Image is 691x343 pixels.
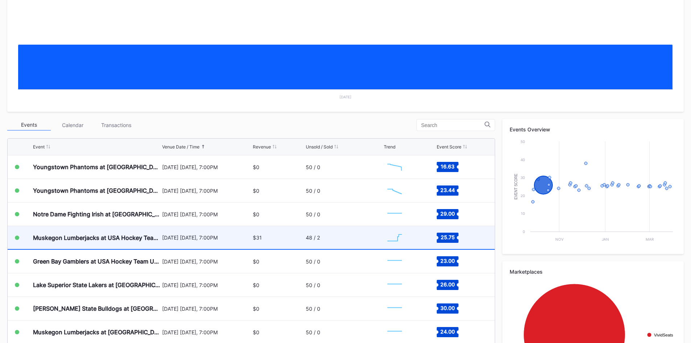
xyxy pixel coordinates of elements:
div: [DATE] [DATE], 7:00PM [162,211,251,217]
svg: Chart title [510,138,676,247]
svg: Chart title [384,205,406,223]
div: 50 / 0 [306,282,320,288]
text: 26.00 [440,281,455,287]
div: 50 / 0 [306,164,320,170]
svg: Chart title [384,276,406,294]
text: [DATE] [340,95,351,99]
div: Events [7,119,51,131]
div: $0 [253,329,259,335]
text: 25.75 [440,234,455,240]
text: VividSeats [654,333,673,337]
text: 10 [521,211,525,216]
div: Green Bay Gamblers at USA Hockey Team U-17 [33,258,160,265]
div: [DATE] [DATE], 7:00PM [162,258,251,265]
div: Revenue [253,144,271,150]
text: 30.00 [440,305,455,311]
div: Notre Dame Fighting Irish at [GEOGRAPHIC_DATA] Hockey NTDP U-18 [33,211,160,218]
div: Lake Superior State Lakers at [GEOGRAPHIC_DATA] Hockey NTDP U-18 [33,281,160,289]
div: $0 [253,211,259,217]
div: Trend [384,144,395,150]
input: Search [421,122,485,128]
div: 50 / 0 [306,329,320,335]
text: 24.00 [440,328,455,335]
div: Youngstown Phantoms at [GEOGRAPHIC_DATA] Hockey NTDP U-18 [33,163,160,171]
div: Event Score [437,144,461,150]
div: Event [33,144,45,150]
div: $31 [253,234,262,241]
div: 50 / 0 [306,188,320,194]
svg: Chart title [384,299,406,318]
div: Events Overview [510,126,676,132]
svg: Chart title [384,158,406,176]
text: Mar [646,237,654,241]
div: 50 / 0 [306,258,320,265]
div: Calendar [51,119,94,131]
text: 29.00 [440,211,455,217]
text: Jan [602,237,609,241]
svg: Chart title [384,229,406,247]
text: Nov [555,237,564,241]
text: 50 [521,139,525,144]
text: 20 [521,193,525,198]
text: 40 [521,158,525,162]
div: Venue Date / Time [162,144,200,150]
svg: Chart title [384,323,406,341]
div: Transactions [94,119,138,131]
div: Marketplaces [510,269,676,275]
div: 50 / 0 [306,211,320,217]
div: Muskegon Lumberjacks at [GEOGRAPHIC_DATA] Hockey NTDP U-18 [33,328,160,336]
text: 30 [521,175,525,180]
text: Event Score [514,173,518,200]
svg: Chart title [384,181,406,200]
div: [PERSON_NAME] State Bulldogs at [GEOGRAPHIC_DATA] Hockey NTDP U-18 [33,305,160,312]
div: 50 / 0 [306,306,320,312]
div: $0 [253,282,259,288]
div: $0 [253,258,259,265]
div: [DATE] [DATE], 7:00PM [162,282,251,288]
div: [DATE] [DATE], 7:00PM [162,164,251,170]
div: [DATE] [DATE], 7:00PM [162,234,251,241]
text: 23.44 [440,187,455,193]
div: [DATE] [DATE], 7:00PM [162,306,251,312]
div: $0 [253,306,259,312]
div: [DATE] [DATE], 7:00PM [162,188,251,194]
div: $0 [253,188,259,194]
text: 0 [523,229,525,234]
div: Muskegon Lumberjacks at USA Hockey Team U-17 [33,234,160,241]
text: 23.00 [440,258,455,264]
svg: Chart title [384,252,406,270]
div: Youngstown Phantoms at [GEOGRAPHIC_DATA] Hockey NTDP U-18 [33,187,160,194]
div: $0 [253,164,259,170]
div: 48 / 2 [306,234,320,241]
text: 16.63 [441,163,455,170]
div: [DATE] [DATE], 7:00PM [162,329,251,335]
div: Unsold / Sold [306,144,333,150]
